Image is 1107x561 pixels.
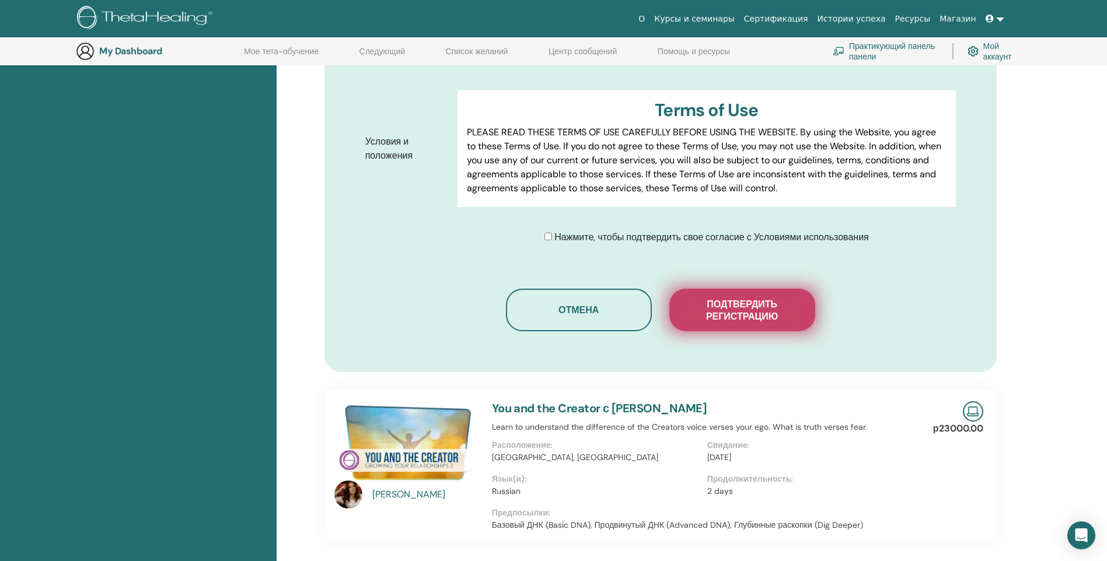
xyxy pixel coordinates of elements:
p: Расположение: [492,439,700,451]
a: Курсы и семинары [649,8,739,30]
img: generic-user-icon.jpg [76,42,95,61]
p: р23000.00 [933,422,983,436]
button: Подтвердить регистрацию [669,289,815,331]
h3: My Dashboard [99,45,216,57]
p: PLEASE READ THESE TERMS OF USE CAREFULLY BEFORE USING THE WEBSITE. By using the Website, you agre... [467,125,946,195]
label: Условия и положения [357,131,458,167]
a: Ресурсы [891,8,935,30]
a: Следующий [359,47,406,65]
a: О [634,8,649,30]
p: 2 days [707,485,916,497]
span: Подтвердить регистрацию [684,298,801,322]
div: Open Intercom Messenger [1067,521,1095,549]
p: Предпосылки: [492,507,923,519]
p: [GEOGRAPHIC_DATA], [GEOGRAPHIC_DATA] [492,451,700,464]
p: Язык(и): [492,473,700,485]
p: Продолжительность: [707,473,916,485]
img: cog.svg [968,44,979,59]
p: Russian [492,485,700,497]
a: [PERSON_NAME] [372,488,480,502]
a: You and the Creator с [PERSON_NAME] [492,401,707,416]
span: Нажмите, чтобы подтвердить свое согласие с Условиями использования [554,231,869,243]
p: Базовый ДНК (Basic DNA), Продвинутый ДНК (Advanced DNA), Глубинные раскопки (Dig Deeper) [492,519,923,531]
button: Отмена [506,289,652,331]
a: Магазин [935,8,980,30]
p: Learn to understand the difference of the Creators voice verses your ego. What is truth verses fear. [492,421,923,433]
p: [DATE] [707,451,916,464]
a: Мое тета-обучение [244,47,319,65]
img: Live Online Seminar [963,401,983,422]
h3: Terms of Use [467,100,946,121]
img: You and the Creator [334,401,478,484]
img: chalkboard-teacher.svg [833,47,844,55]
p: Свидание: [707,439,916,451]
p: Lor IpsumDolorsi.ame Cons adipisci elits do eiusm tem incid, utl etdol, magnaali eni adminimve qu... [467,205,946,373]
a: Мой аккаунт [968,38,1019,64]
a: Сертификация [739,8,813,30]
a: Помощь и ресурсы [658,47,730,65]
a: Практикующий панель панели [833,38,938,64]
img: default.jpg [334,481,362,509]
a: Истории успеха [813,8,891,30]
img: logo.png [77,6,216,32]
span: Отмена [558,304,599,316]
a: Центр сообщений [549,47,617,65]
a: Список желаний [446,47,508,65]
